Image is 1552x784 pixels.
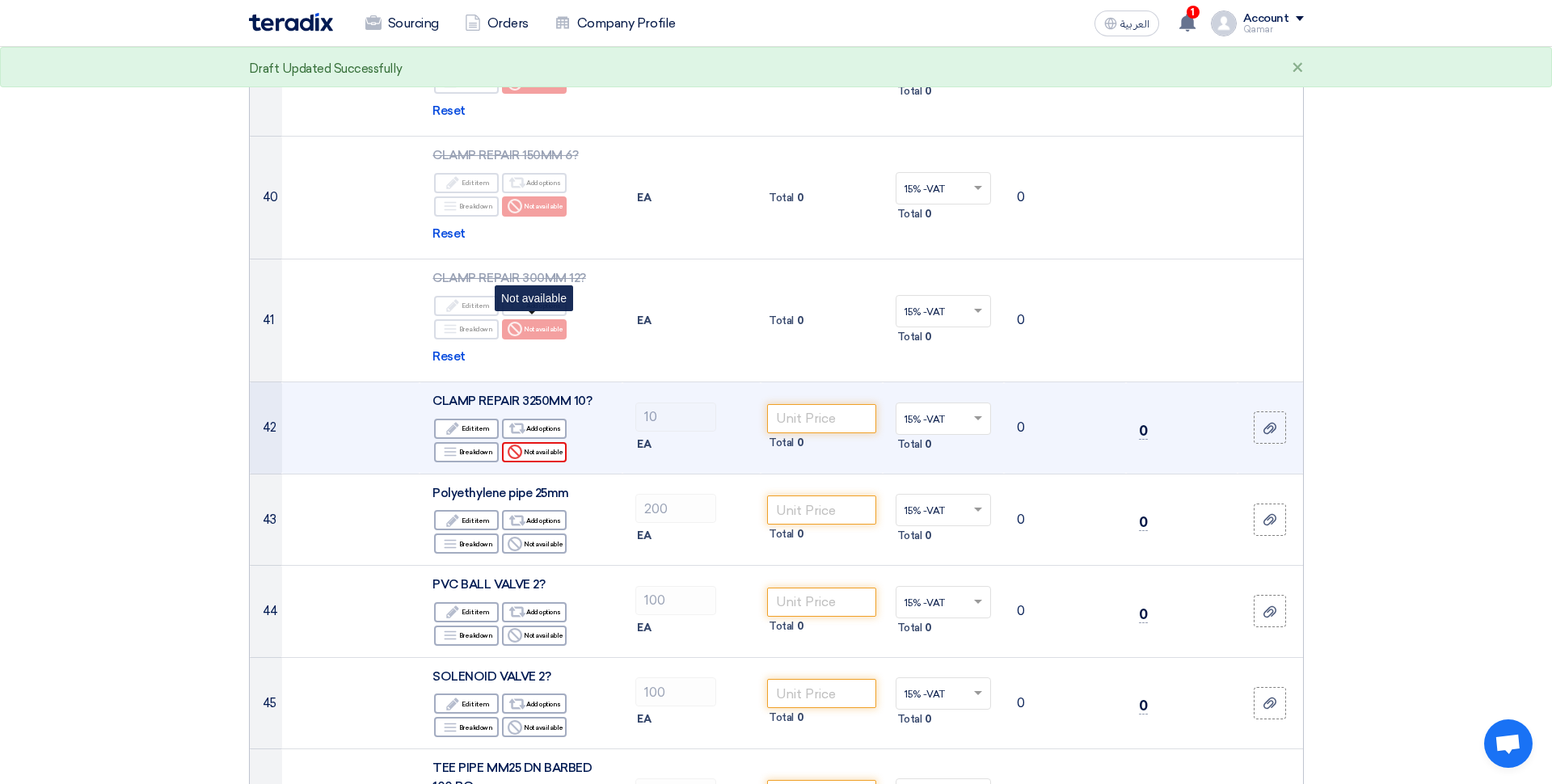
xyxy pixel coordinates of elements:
td: 0 [1004,657,1126,749]
div: Breakdown [434,626,499,646]
td: 41 [250,259,282,382]
div: Not available [502,319,567,339]
span: PVC BALL VALVE 2? [432,577,545,592]
a: Open chat [1484,719,1533,768]
span: EA [637,313,651,329]
div: Add options [502,510,567,530]
div: Add options [502,173,567,193]
div: Qamar [1243,25,1304,34]
span: 0 [797,526,804,542]
span: Total [769,710,794,726]
span: Total [897,620,922,636]
div: Edit item [434,693,499,714]
span: 0 [797,190,804,206]
span: 0 [925,206,932,222]
div: Draft Updated Successfully [249,60,403,78]
span: 0 [925,83,932,99]
span: Total [897,206,922,222]
span: SOLENOID VALVE 2? [432,669,550,684]
span: EA [637,711,651,727]
ng-select: VAT [896,494,992,526]
span: 0 [1139,423,1148,440]
input: Unit Price [767,495,876,525]
a: Orders [452,6,542,41]
span: Total [769,435,794,451]
a: Company Profile [542,6,689,41]
span: Total [897,329,922,345]
span: 0 [1139,606,1148,623]
ng-select: VAT [896,172,992,204]
td: 0 [1004,474,1126,566]
span: CLAMP REPAIR 3250MM 10? [432,394,592,408]
input: RFQ_STEP1.ITEMS.2.AMOUNT_TITLE [635,494,716,523]
span: Total [897,528,922,544]
button: العربية [1094,11,1159,36]
span: CLAMP REPAIR 300MM 12? [432,271,585,285]
span: Polyethylene pipe 25mm [432,486,568,500]
span: EA [637,436,651,453]
div: Not available [502,626,567,646]
div: Not available [495,285,573,311]
div: Not available [502,196,567,217]
span: Reset [432,225,466,243]
span: EA [637,190,651,206]
span: Total [897,83,922,99]
div: Account [1243,12,1289,26]
input: RFQ_STEP1.ITEMS.2.AMOUNT_TITLE [635,586,716,615]
div: Edit item [434,296,499,316]
div: Add options [502,419,567,439]
div: Edit item [434,602,499,622]
span: Total [769,618,794,634]
span: 0 [797,313,804,329]
input: RFQ_STEP1.ITEMS.2.AMOUNT_TITLE [635,677,716,706]
ng-select: VAT [896,586,992,618]
div: Not available [502,442,567,462]
div: Edit item [434,173,499,193]
span: 0 [925,711,932,727]
span: 1 [1187,6,1200,19]
td: 0 [1004,382,1126,474]
input: RFQ_STEP1.ITEMS.2.AMOUNT_TITLE [635,403,716,432]
div: Breakdown [434,442,499,462]
span: 0 [925,620,932,636]
td: 0 [1004,566,1126,658]
td: 42 [250,382,282,474]
span: 0 [1139,514,1148,531]
div: Breakdown [434,319,499,339]
span: Reset [432,348,466,366]
td: 0 [1004,259,1126,382]
span: 0 [797,435,804,451]
span: Total [897,711,922,727]
span: العربية [1120,19,1149,30]
div: Not available [502,717,567,737]
div: Add options [502,693,567,714]
span: Total [769,190,794,206]
span: 0 [925,528,932,544]
input: Unit Price [767,679,876,708]
span: EA [637,528,651,544]
div: Add options [502,602,567,622]
div: Breakdown [434,533,499,554]
td: 0 [1004,137,1126,259]
div: Not available [502,533,567,554]
input: Unit Price [767,588,876,617]
span: 0 [1139,698,1148,714]
img: profile_test.png [1211,11,1237,36]
span: EA [637,620,651,636]
ng-select: VAT [896,677,992,710]
div: Edit item [434,419,499,439]
a: Sourcing [352,6,452,41]
span: CLAMP REPAIR 150MM 6? [432,148,578,162]
td: 44 [250,566,282,658]
span: 0 [797,710,804,726]
div: × [1292,59,1304,78]
img: Teradix logo [249,13,333,32]
td: 40 [250,137,282,259]
div: Breakdown [434,717,499,737]
ng-select: VAT [896,403,992,435]
span: Total [769,313,794,329]
span: 0 [925,329,932,345]
span: 0 [797,618,804,634]
span: Reset [432,102,466,120]
div: Edit item [434,510,499,530]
